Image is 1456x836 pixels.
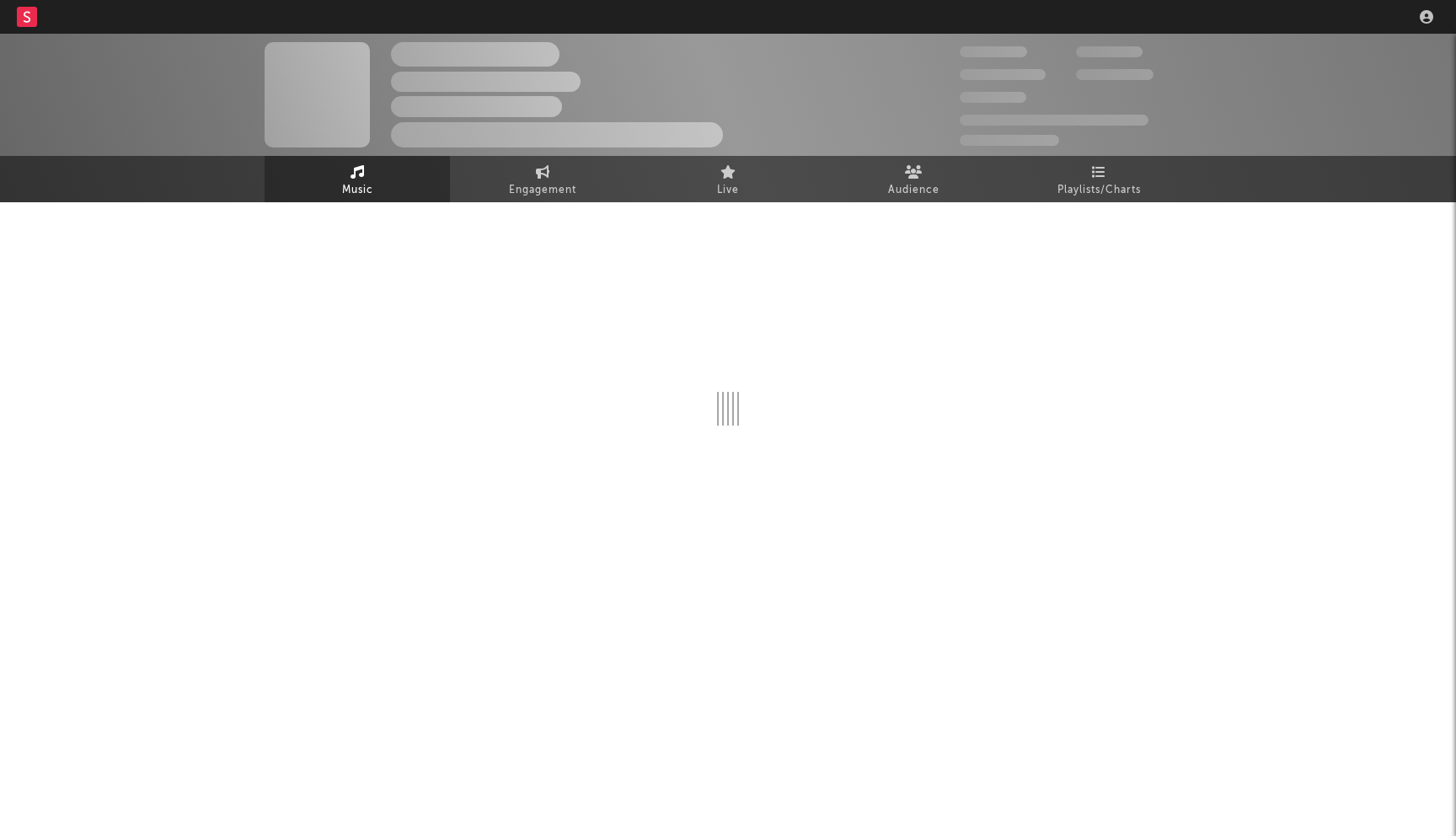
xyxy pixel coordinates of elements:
[509,180,576,201] span: Engagement
[1076,46,1143,57] span: 100,000
[450,156,635,202] a: Engagement
[1006,156,1191,202] a: Playlists/Charts
[265,156,450,202] a: Music
[888,180,939,201] span: Audience
[635,156,821,202] a: Live
[960,69,1046,80] span: 50,000,000
[717,180,739,201] span: Live
[960,92,1026,103] span: 100,000
[821,156,1006,202] a: Audience
[960,135,1059,146] span: Jump Score: 85.0
[342,180,373,201] span: Music
[1057,180,1141,201] span: Playlists/Charts
[960,46,1027,57] span: 300,000
[960,115,1148,126] span: 50,000,000 Monthly Listeners
[1076,69,1154,80] span: 1,000,000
